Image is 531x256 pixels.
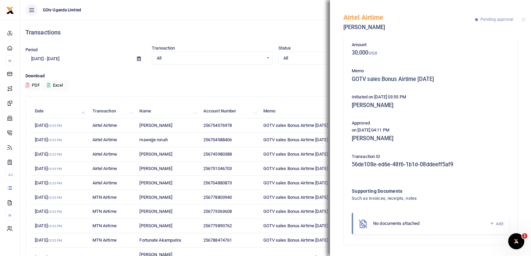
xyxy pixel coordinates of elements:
[139,152,172,157] span: [PERSON_NAME]
[263,123,328,128] span: GOTV sales Bonus Airtime [DATE]
[203,238,232,243] span: 256788474761
[35,209,62,214] span: [DATE]
[92,180,117,185] span: Airtel Airtime
[5,210,14,221] li: M
[152,45,175,52] label: Transaction
[139,238,181,243] span: Fortunate Akampurira
[139,166,172,171] span: [PERSON_NAME]
[352,161,509,168] h5: 56de108e-ed6e-48f6-1b1d-08ddeeff5af9
[508,233,524,249] iframe: Intercom live chat
[25,73,526,80] p: Download
[496,221,503,226] span: Add
[263,166,328,171] span: GOTV sales Bonus Airtime [DATE]
[48,153,62,156] small: 03:55 PM
[283,55,390,62] span: All
[263,137,328,142] span: GOTV sales Bonus Airtime [DATE]
[343,13,475,21] h5: Airtel Airtime
[352,153,509,160] p: Transaction ID
[92,152,117,157] span: Airtel Airtime
[352,76,509,83] h5: GOTV sales Bonus Airtime [DATE]
[139,180,172,185] span: [PERSON_NAME]
[88,104,136,118] th: Transaction: activate to sort column ascending
[203,152,232,157] span: 256745980388
[263,209,328,214] span: GOTV sales Bonus Airtime [DATE]
[136,104,200,118] th: Name: activate to sort column ascending
[343,24,475,31] h5: [PERSON_NAME]
[157,55,263,62] span: All
[203,209,232,214] span: 256773063608
[139,137,168,142] span: mawejje ronah
[92,209,117,214] span: MTN Airtime
[25,29,526,36] h4: Transactions
[92,223,117,228] span: MTN Airtime
[35,195,62,200] span: [DATE]
[352,50,509,56] h5: 30,000
[35,223,62,228] span: [DATE]
[522,233,527,239] span: 1
[48,138,62,142] small: 03:55 PM
[92,123,117,128] span: Airtel Airtime
[263,195,328,200] span: GOTV sales Bonus Airtime [DATE]
[203,166,232,171] span: 256751046703
[92,195,117,200] span: MTN Airtime
[25,47,38,53] label: Period
[48,181,62,185] small: 03:55 PM
[352,68,509,75] p: Memo
[35,166,62,171] span: [DATE]
[5,169,14,180] li: Ac
[139,209,172,214] span: [PERSON_NAME]
[203,137,232,142] span: 256704588406
[40,7,84,13] span: GOtv Uganda Limited
[203,180,232,185] span: 256704880873
[352,102,509,109] h5: [PERSON_NAME]
[521,17,526,22] button: Close
[139,223,172,228] span: [PERSON_NAME]
[6,6,14,14] img: logo-small
[352,127,509,134] p: on [DATE] 04:11 PM
[369,51,377,56] small: UGX
[92,238,117,243] span: MTN Airtime
[5,55,14,66] li: M
[48,124,62,127] small: 03:55 PM
[489,220,503,228] a: Add
[48,167,62,171] small: 03:55 PM
[352,195,482,202] h4: Such as invoices, receipts, notes
[259,104,355,118] th: Memo: activate to sort column ascending
[48,224,62,228] small: 03:55 PM
[480,17,513,22] span: Pending approval
[92,166,117,171] span: Airtel Airtime
[203,223,232,228] span: 256779890762
[263,223,328,228] span: GOTV sales Bonus Airtime [DATE]
[41,80,69,91] button: Excel
[35,180,62,185] span: [DATE]
[139,195,172,200] span: [PERSON_NAME]
[6,7,14,12] a: logo-small logo-large logo-large
[263,180,328,185] span: GOTV sales Bonus Airtime [DATE]
[203,195,232,200] span: 256778803940
[48,196,62,199] small: 03:55 PM
[203,123,232,128] span: 256754076978
[278,45,291,52] label: Status
[373,221,419,226] span: No documents attached
[48,210,62,214] small: 03:55 PM
[352,41,509,49] p: Amount
[352,94,509,101] p: Initiated on [DATE] 03:55 PM
[48,239,62,242] small: 03:55 PM
[35,152,62,157] span: [DATE]
[35,123,62,128] span: [DATE]
[352,187,482,195] h4: Supporting Documents
[25,53,132,65] input: select period
[92,137,117,142] span: Airtel Airtime
[35,137,62,142] span: [DATE]
[31,104,88,118] th: Date: activate to sort column descending
[352,135,509,142] h5: [PERSON_NAME]
[139,123,172,128] span: [PERSON_NAME]
[263,238,328,243] span: GOTV sales Bonus Airtime [DATE]
[200,104,260,118] th: Account Number: activate to sort column ascending
[35,238,62,243] span: [DATE]
[25,80,40,91] button: PDF
[263,152,328,157] span: GOTV sales Bonus Airtime [DATE]
[352,120,509,127] p: Approved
